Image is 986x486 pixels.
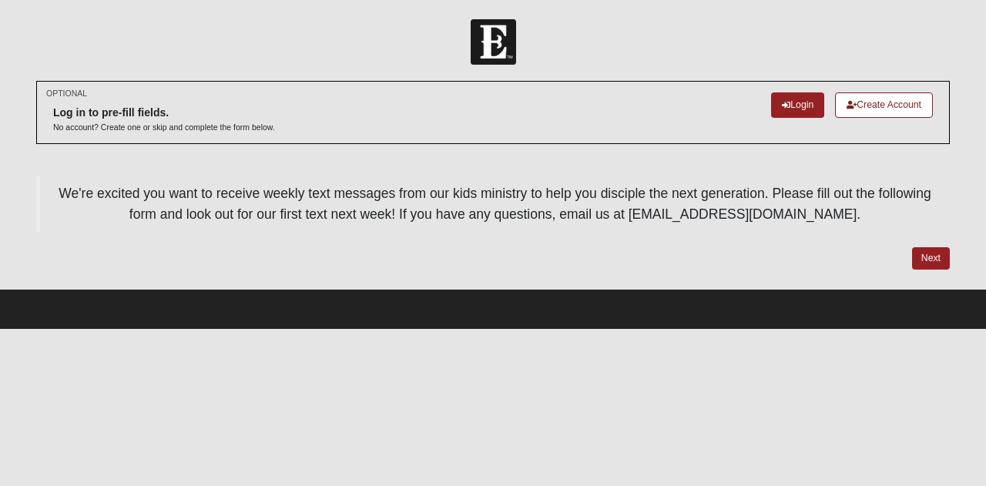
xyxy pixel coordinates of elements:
a: Login [771,92,824,118]
blockquote: We're excited you want to receive weekly text messages from our kids ministry to help you discipl... [36,176,950,232]
a: Create Account [835,92,933,118]
img: Church of Eleven22 Logo [471,19,516,65]
small: OPTIONAL [46,88,87,99]
h6: Log in to pre-fill fields. [53,106,275,119]
a: Next [912,247,950,270]
p: No account? Create one or skip and complete the form below. [53,122,275,133]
